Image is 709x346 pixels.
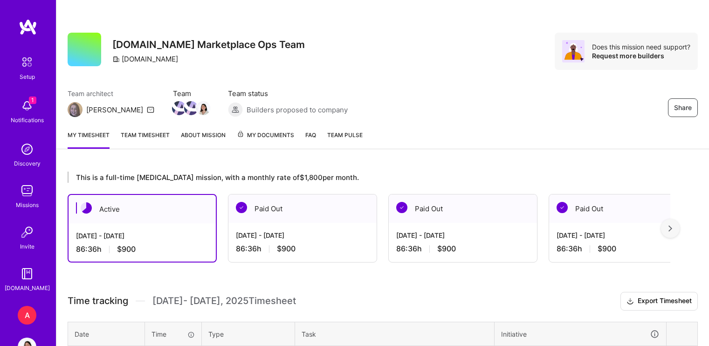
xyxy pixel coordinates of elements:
[557,202,568,213] img: Paid Out
[18,223,36,242] img: Invite
[549,194,697,223] div: Paid Out
[20,72,35,82] div: Setup
[112,55,120,63] i: icon CompanyGray
[76,231,208,241] div: [DATE] - [DATE]
[237,130,294,149] a: My Documents
[327,130,363,149] a: Team Pulse
[14,159,41,168] div: Discovery
[562,40,585,62] img: Avatar
[236,230,369,240] div: [DATE] - [DATE]
[112,39,305,50] h3: [DOMAIN_NAME] Marketplace Ops Team
[147,106,154,113] i: icon Mail
[5,283,50,293] div: [DOMAIN_NAME]
[81,202,92,214] img: Active
[620,292,698,311] button: Export Timesheet
[172,101,186,115] img: Team Member Avatar
[396,202,407,213] img: Paid Out
[184,101,198,115] img: Team Member Avatar
[228,89,348,98] span: Team status
[112,54,178,64] div: [DOMAIN_NAME]
[181,130,226,149] a: About Mission
[16,200,39,210] div: Missions
[152,295,296,307] span: [DATE] - [DATE] , 2025 Timesheet
[19,19,37,35] img: logo
[117,244,136,254] span: $900
[305,130,316,149] a: FAQ
[68,295,128,307] span: Time tracking
[17,52,37,72] img: setup
[121,130,170,149] a: Team timesheet
[592,51,690,60] div: Request more builders
[196,101,210,115] img: Team Member Avatar
[18,264,36,283] img: guide book
[68,130,110,149] a: My timesheet
[197,100,209,116] a: Team Member Avatar
[173,89,209,98] span: Team
[173,100,185,116] a: Team Member Avatar
[668,225,672,232] img: right
[557,244,690,254] div: 86:36 h
[598,244,616,254] span: $900
[277,244,296,254] span: $900
[228,102,243,117] img: Builders proposed to company
[228,194,377,223] div: Paid Out
[20,242,34,251] div: Invite
[69,195,216,223] div: Active
[501,329,660,339] div: Initiative
[237,130,294,140] span: My Documents
[18,140,36,159] img: discovery
[68,322,145,346] th: Date
[68,172,670,183] div: This is a full-time [MEDICAL_DATA] mission, with a monthly rate of $1,800 per month.
[18,97,36,115] img: bell
[247,105,348,115] span: Builders proposed to company
[674,103,692,112] span: Share
[86,105,143,115] div: [PERSON_NAME]
[396,230,530,240] div: [DATE] - [DATE]
[236,202,247,213] img: Paid Out
[76,244,208,254] div: 86:36 h
[15,306,39,325] a: A
[11,115,44,125] div: Notifications
[626,297,634,306] i: icon Download
[68,102,83,117] img: Team Architect
[389,194,537,223] div: Paid Out
[185,100,197,116] a: Team Member Avatar
[202,322,295,346] th: Type
[18,306,36,325] div: A
[236,244,369,254] div: 86:36 h
[592,42,690,51] div: Does this mission need support?
[151,329,195,339] div: Time
[295,322,495,346] th: Task
[327,131,363,138] span: Team Pulse
[557,230,690,240] div: [DATE] - [DATE]
[29,97,36,104] span: 1
[68,89,154,98] span: Team architect
[437,244,456,254] span: $900
[18,181,36,200] img: teamwork
[668,98,698,117] button: Share
[396,244,530,254] div: 86:36 h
